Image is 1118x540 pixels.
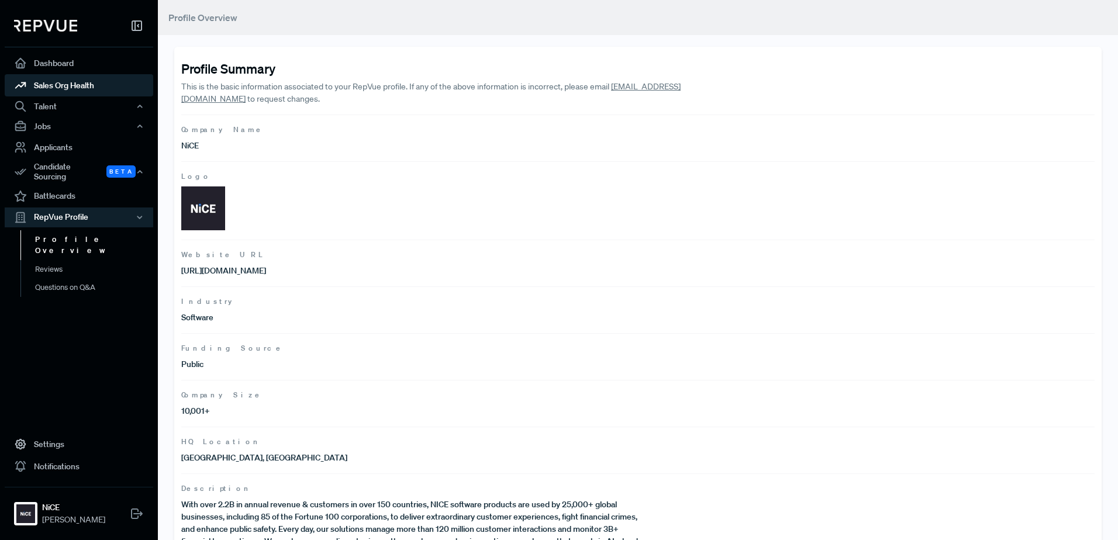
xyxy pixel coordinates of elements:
[5,74,153,96] a: Sales Org Health
[5,158,153,185] button: Candidate Sourcing Beta
[181,437,1095,447] span: HQ Location
[181,390,1095,400] span: Company Size
[181,124,1095,135] span: Company Name
[181,265,638,277] p: [URL][DOMAIN_NAME]
[181,171,1095,182] span: Logo
[181,81,729,105] p: This is the basic information associated to your RepVue profile. If any of the above information ...
[42,501,105,514] strong: NiCE
[5,136,153,158] a: Applicants
[181,250,1095,260] span: Website URL
[5,158,153,185] div: Candidate Sourcing
[20,278,169,297] a: Questions on Q&A
[5,96,153,116] button: Talent
[5,487,153,531] a: NiCENiCE[PERSON_NAME]
[181,140,638,152] p: NiCE
[5,116,153,136] button: Jobs
[5,185,153,207] a: Battlecards
[14,20,77,32] img: RepVue
[181,358,638,371] p: Public
[5,207,153,227] button: RepVue Profile
[181,296,1095,307] span: Industry
[181,405,638,417] p: 10,001+
[42,514,105,526] span: [PERSON_NAME]
[181,343,1095,354] span: Funding Source
[181,452,638,464] p: [GEOGRAPHIC_DATA], [GEOGRAPHIC_DATA]
[181,483,1095,494] span: Description
[20,260,169,279] a: Reviews
[181,61,1095,76] h4: Profile Summary
[5,52,153,74] a: Dashboard
[20,230,169,260] a: Profile Overview
[181,311,638,324] p: Software
[106,165,136,178] span: Beta
[168,12,237,23] span: Profile Overview
[5,455,153,477] a: Notifications
[5,433,153,455] a: Settings
[16,504,35,523] img: NiCE
[181,186,225,230] img: Logo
